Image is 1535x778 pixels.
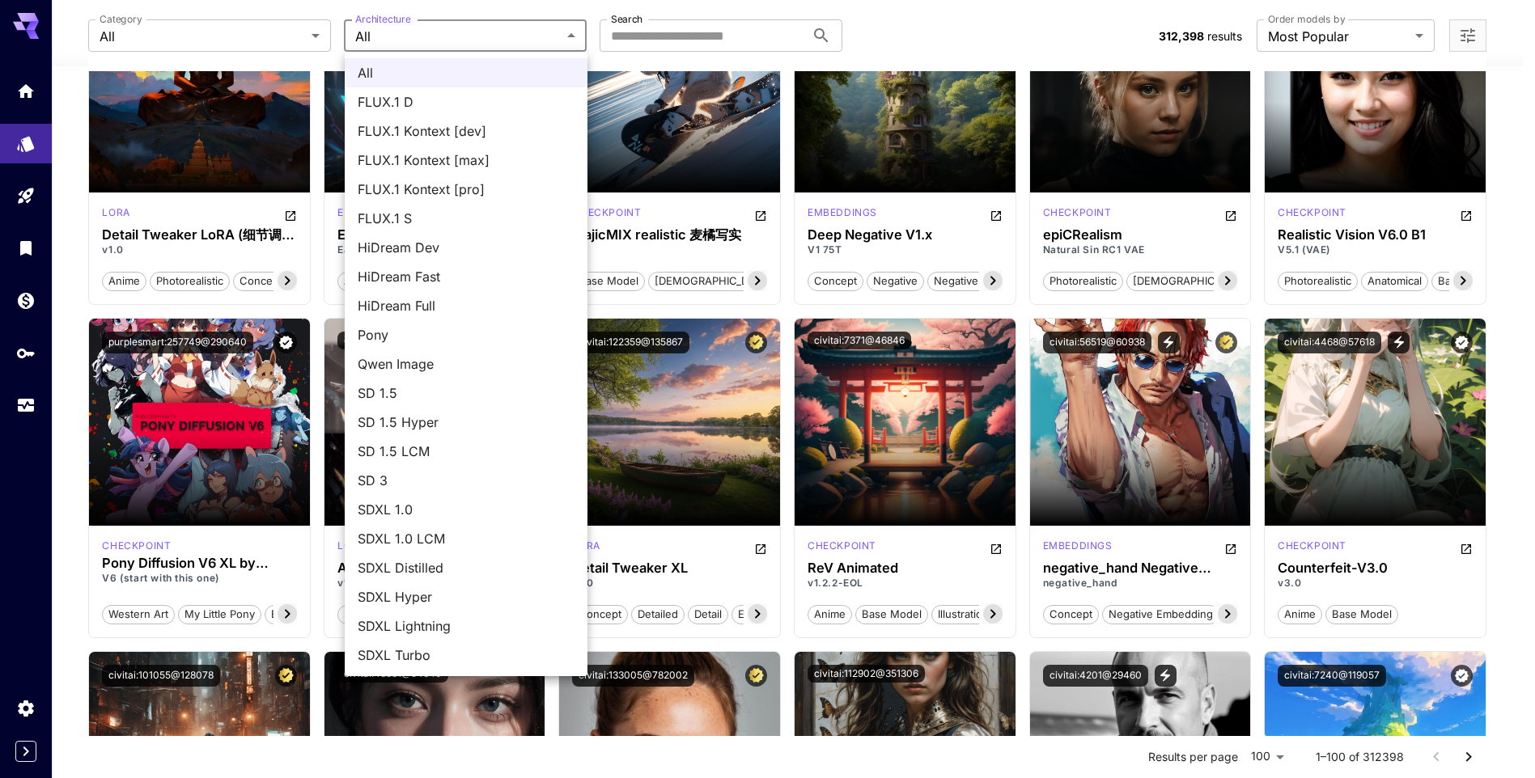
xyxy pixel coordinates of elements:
span: SDXL 1.0 [358,500,575,519]
span: FLUX.1 Kontext [dev] [358,121,575,141]
span: SD 3 [358,471,575,490]
span: FLUX.1 D [358,92,575,112]
span: Pony [358,325,575,345]
span: SDXL Distilled [358,558,575,577]
span: Qwen Image [358,354,575,374]
span: FLUX.1 Kontext [max] [358,150,575,170]
span: FLUX.1 S [358,209,575,228]
span: SD 1.5 LCM [358,442,575,461]
span: FLUX.1 Kontext [pro] [358,180,575,199]
span: HiDream Fast [358,267,575,286]
span: SDXL Lightning [358,616,575,636]
span: SDXL Turbo [358,645,575,665]
span: SD 1.5 Hyper [358,412,575,432]
span: SDXL 1.0 LCM [358,529,575,548]
span: SD 1.5 [358,383,575,403]
span: HiDream Full [358,296,575,315]
span: All [358,63,575,82]
span: SDXL Hyper [358,587,575,607]
span: HiDream Dev [358,238,575,257]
